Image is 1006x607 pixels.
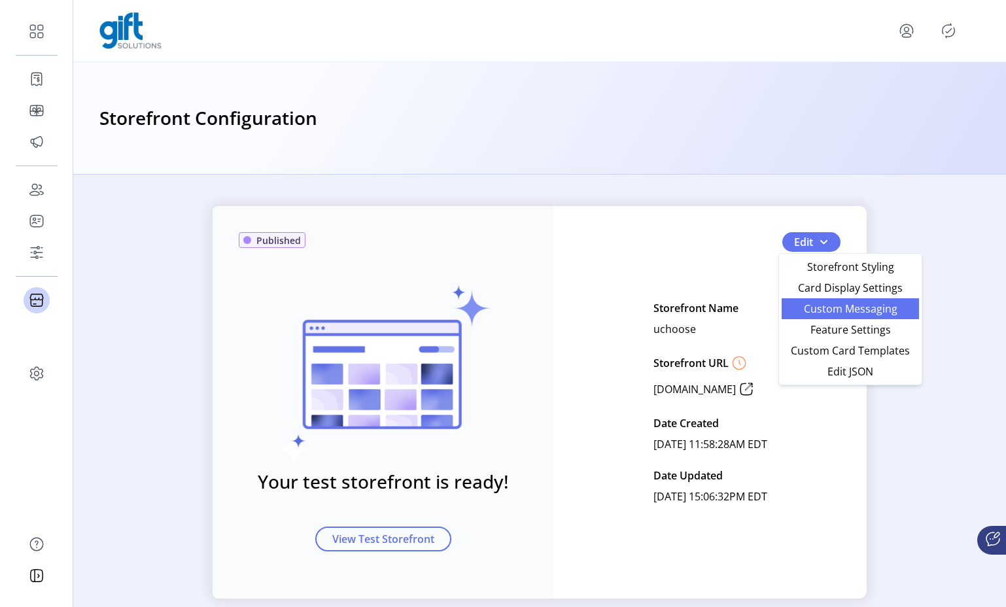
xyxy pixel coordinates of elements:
[789,262,911,272] span: Storefront Styling
[782,232,841,252] button: Edit
[789,303,911,314] span: Custom Messaging
[794,234,813,250] span: Edit
[653,298,738,319] p: Storefront Name
[99,12,162,49] img: logo
[653,381,736,397] p: [DOMAIN_NAME]
[99,104,317,133] h3: Storefront Configuration
[782,298,919,319] li: Custom Messaging
[653,434,767,455] p: [DATE] 11:58:28AM EDT
[782,256,919,277] li: Storefront Styling
[782,319,919,340] li: Feature Settings
[938,20,959,41] button: Publisher Panel
[315,527,451,551] button: View Test Storefront
[258,468,509,495] h3: Your test storefront is ready!
[653,355,729,371] p: Storefront URL
[332,531,434,547] span: View Test Storefront
[789,366,911,377] span: Edit JSON
[880,15,938,46] button: menu
[789,283,911,293] span: Card Display Settings
[653,465,723,486] p: Date Updated
[782,340,919,361] li: Custom Card Templates
[789,345,911,356] span: Custom Card Templates
[782,361,919,382] li: Edit JSON
[256,234,301,247] span: Published
[789,324,911,335] span: Feature Settings
[782,277,919,298] li: Card Display Settings
[653,413,719,434] p: Date Created
[653,319,696,339] p: uchoose
[653,486,767,507] p: [DATE] 15:06:32PM EDT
